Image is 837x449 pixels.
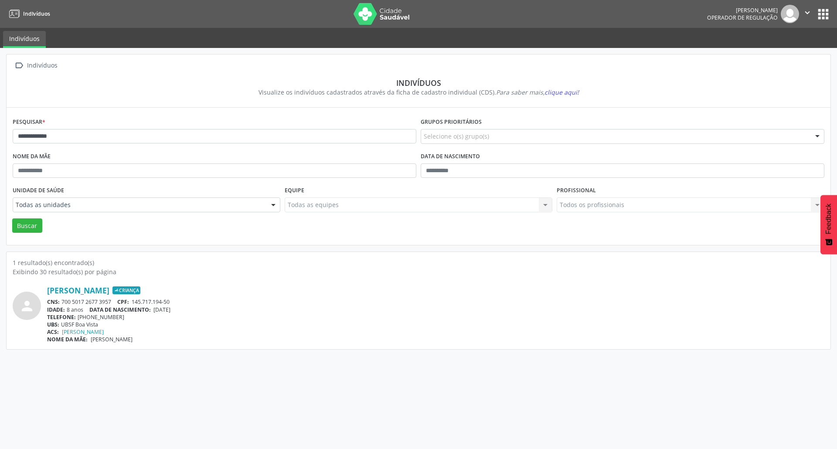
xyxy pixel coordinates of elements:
[816,7,831,22] button: apps
[89,306,151,313] span: DATA DE NASCIMENTO:
[799,5,816,23] button: 
[19,78,818,88] div: Indivíduos
[47,306,65,313] span: IDADE:
[13,59,25,72] i: 
[707,7,778,14] div: [PERSON_NAME]
[825,204,833,234] span: Feedback
[47,313,76,321] span: TELEFONE:
[421,150,480,163] label: Data de nascimento
[47,298,824,306] div: 700 5017 2677 3957
[707,14,778,21] span: Operador de regulação
[23,10,50,17] span: Indivíduos
[19,298,35,314] i: person
[421,116,482,129] label: Grupos prioritários
[13,267,824,276] div: Exibindo 30 resultado(s) por página
[117,298,129,306] span: CPF:
[47,336,88,343] span: NOME DA MÃE:
[16,201,262,209] span: Todas as unidades
[112,286,140,294] span: Criança
[19,88,818,97] div: Visualize os indivíduos cadastrados através da ficha de cadastro individual (CDS).
[13,116,45,129] label: Pesquisar
[820,195,837,254] button: Feedback - Mostrar pesquisa
[6,7,50,21] a: Indivíduos
[3,31,46,48] a: Indivíduos
[557,184,596,197] label: Profissional
[25,59,59,72] div: Indivíduos
[62,328,104,336] a: [PERSON_NAME]
[47,306,824,313] div: 8 anos
[47,321,824,328] div: UBSF Boa Vista
[13,258,824,267] div: 1 resultado(s) encontrado(s)
[153,306,170,313] span: [DATE]
[47,313,824,321] div: [PHONE_NUMBER]
[13,150,51,163] label: Nome da mãe
[47,298,60,306] span: CNS:
[91,336,133,343] span: [PERSON_NAME]
[12,218,42,233] button: Buscar
[13,59,59,72] a:  Indivíduos
[496,88,579,96] i: Para saber mais,
[47,328,59,336] span: ACS:
[47,286,109,295] a: [PERSON_NAME]
[47,321,59,328] span: UBS:
[285,184,304,197] label: Equipe
[803,8,812,17] i: 
[544,88,579,96] span: clique aqui!
[13,184,64,197] label: Unidade de saúde
[424,132,489,141] span: Selecione o(s) grupo(s)
[132,298,170,306] span: 145.717.194-50
[781,5,799,23] img: img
